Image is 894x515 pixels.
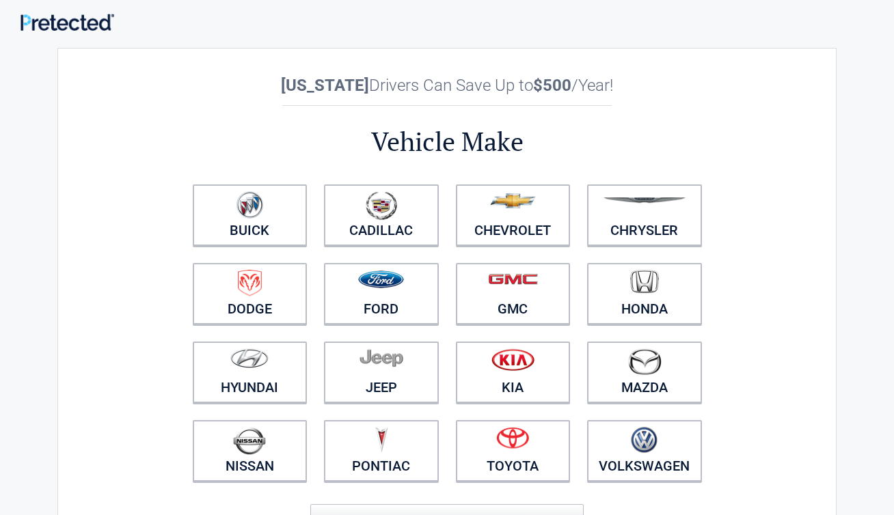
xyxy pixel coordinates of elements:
[193,263,308,324] a: Dodge
[324,263,439,324] a: Ford
[456,184,571,246] a: Chevrolet
[324,420,439,482] a: Pontiac
[233,427,266,455] img: nissan
[324,342,439,403] a: Jeep
[631,427,658,454] img: volkswagen
[456,342,571,403] a: Kia
[496,427,529,449] img: toyota
[238,270,262,296] img: dodge
[193,420,308,482] a: Nissan
[603,197,686,204] img: chrysler
[375,427,388,453] img: pontiac
[236,191,263,219] img: buick
[456,420,571,482] a: Toyota
[366,191,397,220] img: cadillac
[184,76,710,95] h2: Drivers Can Save Up to /Year
[184,124,710,159] h2: Vehicle Make
[360,348,403,367] img: jeep
[193,342,308,403] a: Hyundai
[21,14,114,31] img: Main Logo
[230,348,269,368] img: hyundai
[587,184,702,246] a: Chrysler
[193,184,308,246] a: Buick
[491,348,534,371] img: kia
[456,263,571,324] a: GMC
[587,420,702,482] a: Volkswagen
[587,263,702,324] a: Honda
[358,270,404,288] img: ford
[281,76,369,95] b: [US_STATE]
[630,270,659,294] img: honda
[627,348,662,375] img: mazda
[587,342,702,403] a: Mazda
[324,184,439,246] a: Cadillac
[533,76,571,95] b: $500
[488,273,538,285] img: gmc
[490,193,536,208] img: chevrolet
